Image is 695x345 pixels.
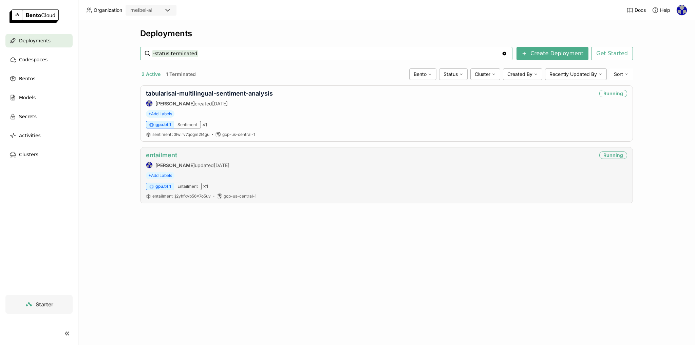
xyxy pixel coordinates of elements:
div: Deployments [140,28,633,39]
span: Deployments [19,37,51,45]
span: Models [19,94,36,102]
span: × 1 [202,122,207,128]
a: Clusters [5,148,73,161]
div: Cluster [470,68,500,80]
a: Models [5,91,73,104]
div: Entailment [174,183,202,190]
div: Sentiment [174,121,201,128]
div: Bento [409,68,436,80]
span: Cluster [475,71,490,77]
span: gcp-us-central-1 [222,132,255,137]
button: 2 Active [140,70,162,79]
div: created [146,100,273,107]
div: Running [599,90,627,97]
strong: [PERSON_NAME] [155,162,195,168]
span: Created By [507,71,532,77]
span: gpu.t4.1 [155,184,171,189]
a: Deployments [5,34,73,47]
span: Starter [36,301,53,308]
span: : [172,132,173,137]
a: Starter [5,295,73,314]
span: [DATE] [212,101,228,106]
div: Status [439,68,468,80]
span: : [173,194,174,199]
img: Spencer Torene [677,5,687,15]
a: entailment:j2yhfxvb56x7o5uv [152,194,211,199]
span: Activities [19,131,41,140]
span: sentiment 3lwlrv7qogm2f4gu [152,132,209,137]
input: Search [152,48,502,59]
div: Running [599,151,627,159]
span: entailment j2yhfxvb56x7o5uv [152,194,211,199]
a: Docs [626,7,646,14]
strong: [PERSON_NAME] [155,101,195,106]
span: Secrets [19,113,37,121]
span: [DATE] [214,162,229,168]
span: Bentos [19,75,35,83]
button: Create Deployment [516,47,588,60]
span: Codespaces [19,56,48,64]
div: Recently Updated By [545,68,607,80]
a: Bentos [5,72,73,85]
a: entailment [146,151,177,159]
a: Codespaces [5,53,73,66]
span: gcp-us-central-1 [224,194,257,199]
img: Spencer Torene [146,100,152,106]
span: Status [444,71,458,77]
span: Docs [635,7,646,13]
a: Secrets [5,110,73,123]
input: Selected meibel-ai. [153,7,154,14]
span: gpu.t4.1 [155,122,171,127]
span: Clusters [19,150,38,159]
span: Recently Updated By [549,71,597,77]
div: Sort [609,68,633,80]
span: +Add Labels [146,172,174,179]
svg: Clear value [502,51,507,56]
div: Created By [503,68,542,80]
span: Organization [94,7,122,13]
img: Spencer Torene [146,162,152,168]
div: Help [652,7,670,14]
span: Bento [414,71,427,77]
span: +Add Labels [146,110,174,118]
div: meibel-ai [130,7,152,14]
button: 1 Terminated [165,70,197,79]
img: logo [10,9,59,23]
a: sentiment:3lwlrv7qogm2f4gu [152,132,209,137]
span: Sort [614,71,623,77]
span: Help [660,7,670,13]
div: updated [146,162,229,168]
a: tabularisai-multilingual-sentiment-analysis [146,90,273,97]
a: Activities [5,129,73,142]
button: Get Started [591,47,633,60]
span: × 1 [203,183,208,189]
